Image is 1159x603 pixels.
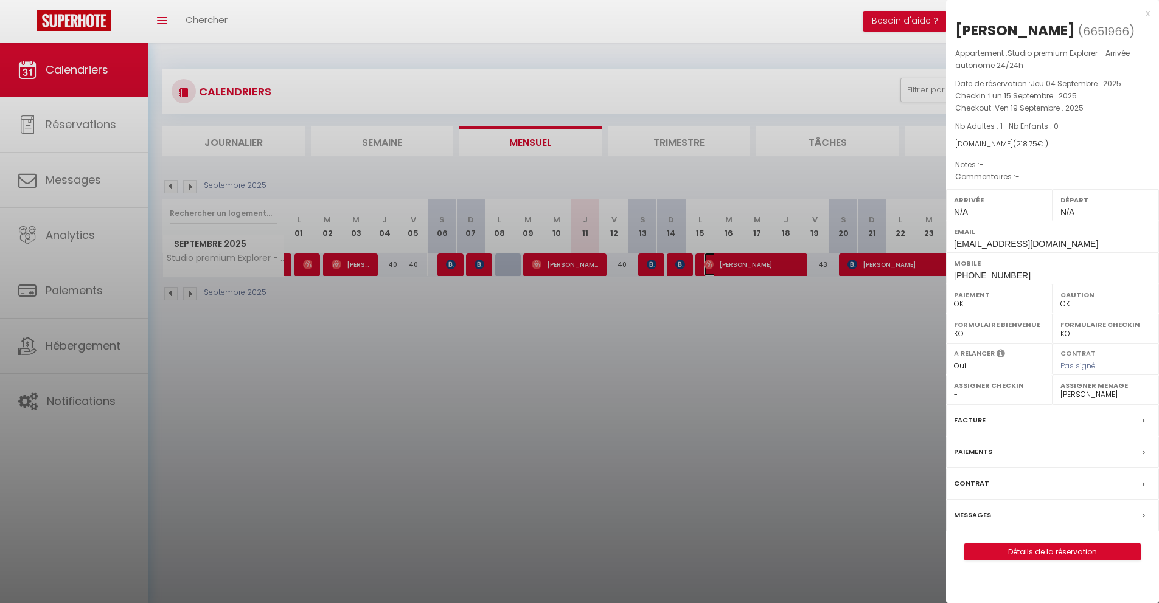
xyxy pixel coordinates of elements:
span: Pas signé [1060,360,1096,371]
div: [DOMAIN_NAME] [955,139,1150,150]
label: Assigner Checkin [954,379,1045,391]
label: Facture [954,414,986,427]
i: Sélectionner OUI si vous souhaiter envoyer les séquences de messages post-checkout [997,348,1005,362]
label: Assigner Menage [1060,379,1151,391]
label: Paiement [954,289,1045,301]
p: Notes : [955,159,1150,171]
button: Ouvrir le widget de chat LiveChat [10,5,46,41]
label: Caution [1060,289,1151,301]
a: Détails de la réservation [965,544,1140,560]
span: Nb Adultes : 1 - [955,121,1059,131]
label: Email [954,226,1151,238]
span: [PHONE_NUMBER] [954,270,1031,280]
span: 218.75 [1016,139,1037,149]
span: ( € ) [1013,139,1048,149]
span: Ven 19 Septembre . 2025 [995,103,1084,113]
label: Arrivée [954,194,1045,206]
span: Lun 15 Septembre . 2025 [989,91,1077,101]
p: Appartement : [955,47,1150,72]
span: N/A [954,207,968,217]
span: ( ) [1078,22,1135,40]
span: Studio premium Explorer - Arrivée autonome 24/24h [955,48,1130,71]
p: Checkin : [955,90,1150,102]
div: [PERSON_NAME] [955,21,1075,40]
span: 6651966 [1083,24,1129,39]
button: Détails de la réservation [964,543,1141,560]
span: Nb Enfants : 0 [1009,121,1059,131]
span: - [980,159,984,170]
span: [EMAIL_ADDRESS][DOMAIN_NAME] [954,239,1098,249]
p: Date de réservation : [955,78,1150,90]
span: N/A [1060,207,1074,217]
label: Mobile [954,257,1151,269]
p: Checkout : [955,102,1150,114]
label: Formulaire Bienvenue [954,319,1045,331]
label: Paiements [954,446,992,458]
p: Commentaires : [955,171,1150,183]
div: x [946,6,1150,21]
label: Formulaire Checkin [1060,319,1151,331]
span: Jeu 04 Septembre . 2025 [1031,78,1121,89]
label: Départ [1060,194,1151,206]
label: Contrat [954,477,989,490]
label: Messages [954,509,991,522]
label: Contrat [1060,348,1096,356]
label: A relancer [954,348,995,359]
span: - [1015,171,1020,182]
